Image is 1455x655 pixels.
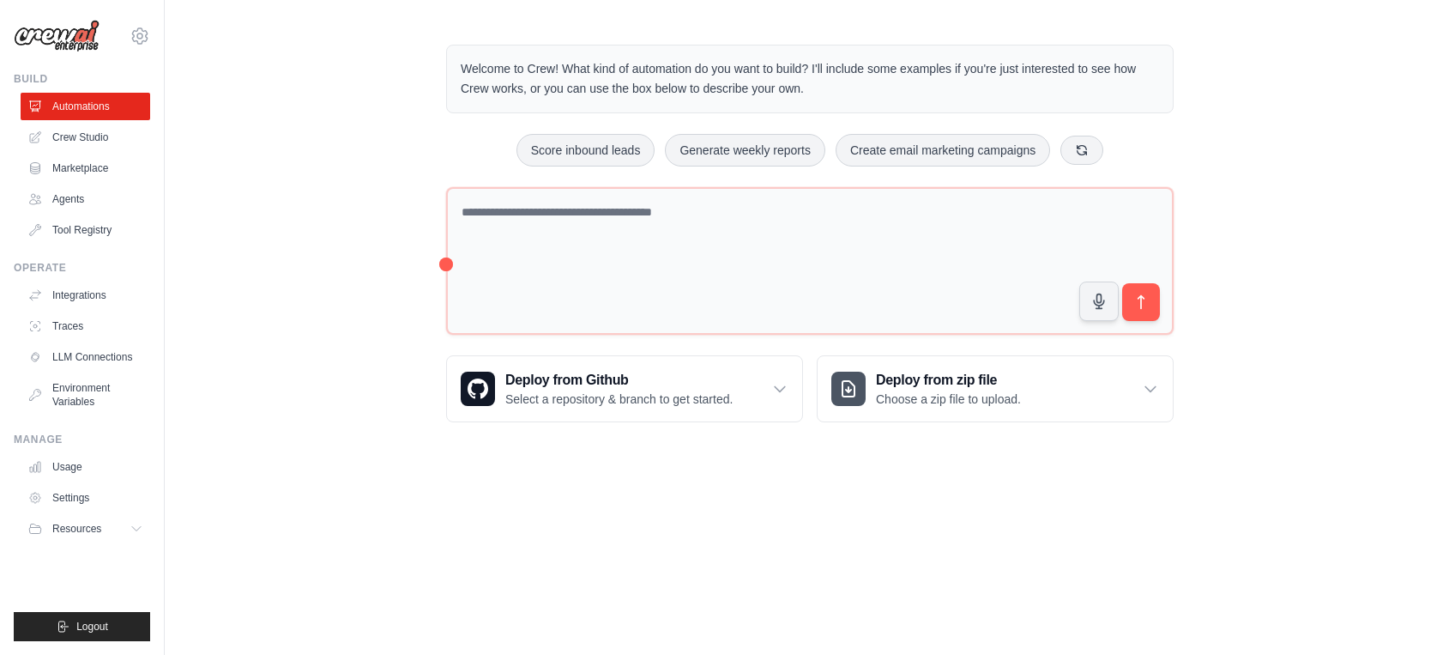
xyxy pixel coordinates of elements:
button: Logout [14,612,150,641]
div: Manage [14,433,150,446]
a: Integrations [21,282,150,309]
button: Score inbound leads [516,134,655,167]
a: Marketplace [21,155,150,182]
a: Tool Registry [21,216,150,244]
button: Generate weekly reports [665,134,825,167]
a: LLM Connections [21,343,150,371]
div: Build [14,72,150,86]
div: Operate [14,261,150,275]
h3: Deploy from Github [505,370,733,391]
p: Welcome to Crew! What kind of automation do you want to build? I'll include some examples if you'... [461,59,1159,99]
a: Automations [21,93,150,120]
a: Crew Studio [21,124,150,151]
span: Resources [52,522,101,536]
a: Environment Variables [21,374,150,415]
a: Agents [21,185,150,213]
p: Choose a zip file to upload. [876,391,1021,408]
img: Logo [14,20,100,52]
a: Traces [21,312,150,340]
button: Resources [21,515,150,543]
a: Usage [21,453,150,481]
button: Create email marketing campaigns [836,134,1050,167]
h3: Deploy from zip file [876,370,1021,391]
p: Select a repository & branch to get started. [505,391,733,408]
span: Logout [76,620,108,634]
a: Settings [21,484,150,512]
